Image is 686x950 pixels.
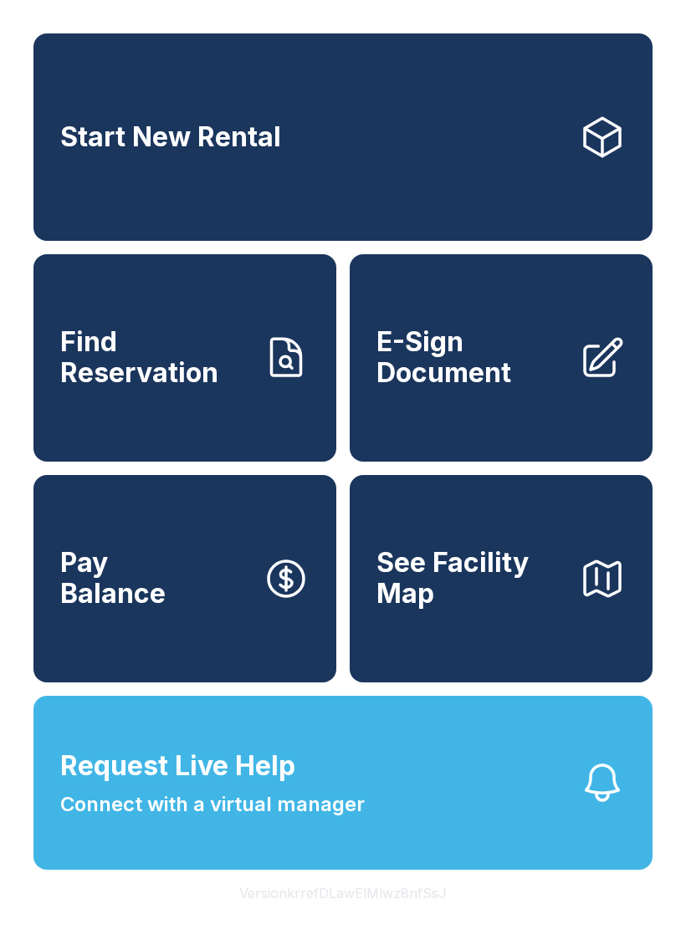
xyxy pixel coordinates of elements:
span: Connect with a virtual manager [60,789,365,820]
button: See Facility Map [350,475,653,682]
button: Request Live HelpConnect with a virtual manager [33,696,653,870]
span: Pay Balance [60,548,166,609]
button: VersionkrrefDLawElMlwz8nfSsJ [226,870,460,917]
button: PayBalance [33,475,336,682]
a: Start New Rental [33,33,653,241]
span: See Facility Map [376,548,566,609]
span: Start New Rental [60,122,281,153]
span: Find Reservation [60,327,249,388]
span: Request Live Help [60,746,295,786]
a: Find Reservation [33,254,336,462]
a: E-Sign Document [350,254,653,462]
span: E-Sign Document [376,327,566,388]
